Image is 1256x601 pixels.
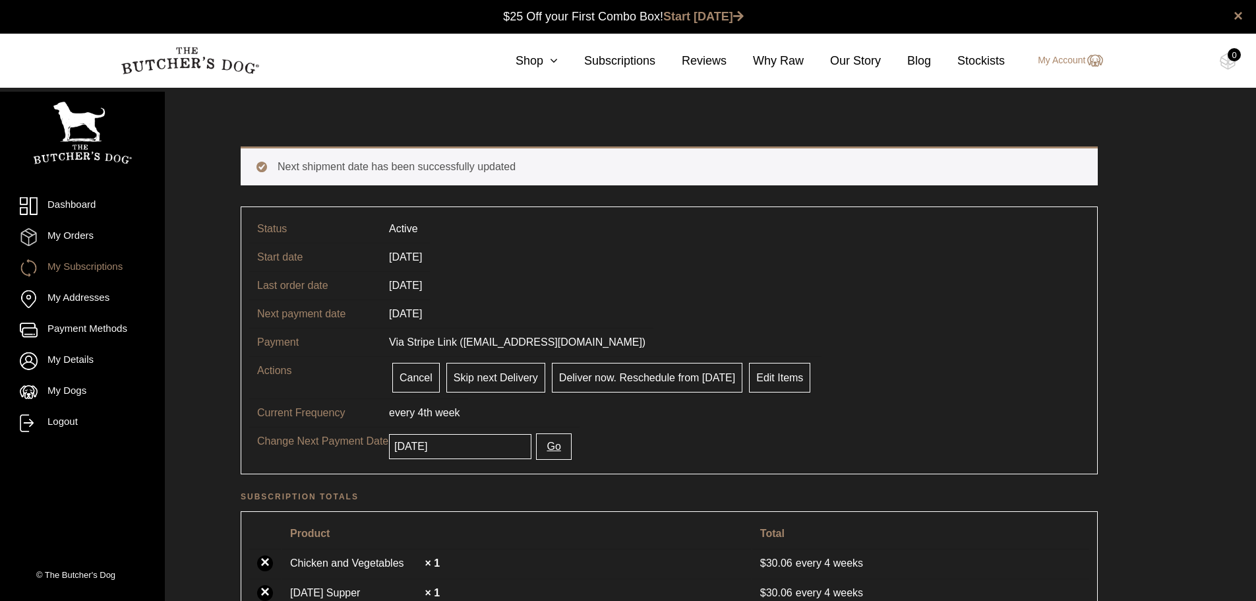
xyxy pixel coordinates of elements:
a: [DATE] Supper [290,585,422,601]
a: Shop [489,52,558,70]
strong: × 1 [425,557,440,569]
a: My Addresses [20,290,145,308]
a: My Account [1025,53,1102,69]
a: My Dogs [20,383,145,401]
a: Blog [881,52,931,70]
a: Cancel [392,363,440,393]
th: Product [282,520,751,548]
span: 30.06 [760,585,796,601]
button: Go [536,433,571,460]
p: Change Next Payment Date [257,433,389,449]
td: Status [249,215,381,243]
div: Next shipment date has been successfully updated [241,146,1098,185]
a: My Orders [20,228,145,246]
td: Active [381,215,426,243]
span: Via Stripe Link ([EMAIL_ADDRESS][DOMAIN_NAME]) [389,336,645,348]
div: 0 [1228,48,1241,61]
a: Skip next Delivery [446,363,545,393]
a: close [1234,8,1243,24]
a: Start [DATE] [663,10,744,23]
th: Total [752,520,1089,548]
td: every 4 weeks [752,549,1089,577]
a: Logout [20,414,145,432]
h2: Subscription totals [241,490,1098,503]
td: Payment [249,328,381,356]
a: Stockists [931,52,1005,70]
span: $ [760,557,766,569]
strong: × 1 [425,587,440,598]
a: Dashboard [20,197,145,215]
a: Edit Items [749,363,810,393]
span: $ [760,587,766,598]
a: Payment Methods [20,321,145,339]
td: [DATE] [381,300,430,328]
a: Reviews [655,52,727,70]
td: Start date [249,243,381,271]
td: Next payment date [249,300,381,328]
span: week [435,407,460,418]
a: × [257,555,273,571]
td: Actions [249,356,381,398]
a: Chicken and Vegetables [290,555,422,571]
a: × [257,585,273,601]
a: My Details [20,352,145,370]
span: every 4th [389,407,433,418]
a: Deliver now. Reschedule from [DATE] [552,363,742,393]
td: [DATE] [381,271,430,300]
a: Our Story [804,52,881,70]
img: TBD_Cart-Empty.png [1220,53,1236,70]
span: 30.06 [760,557,796,569]
td: Last order date [249,271,381,300]
a: My Subscriptions [20,259,145,277]
td: [DATE] [381,243,430,271]
a: Subscriptions [558,52,655,70]
img: TBD_Portrait_Logo_White.png [33,102,132,164]
p: Current Frequency [257,405,389,421]
a: Why Raw [727,52,804,70]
